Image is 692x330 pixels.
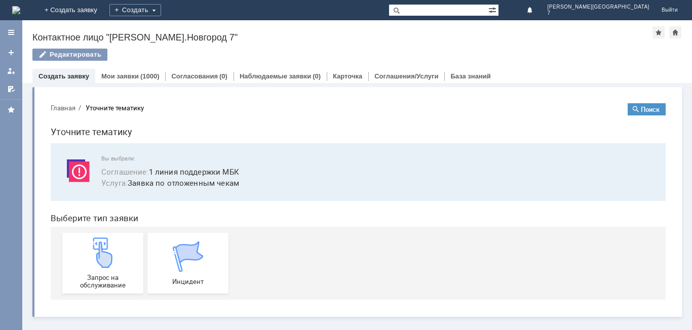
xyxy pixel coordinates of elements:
a: Мои заявки [101,72,139,80]
div: (0) [219,72,227,80]
a: Инцидент [105,138,186,198]
span: Соглашение : [59,71,106,81]
a: Карточка [333,72,362,80]
span: Услуга : [59,82,85,93]
button: Соглашение:1 линия поддержки МБК [59,71,197,82]
button: Главная [8,8,33,17]
div: Добавить в избранное [652,26,665,38]
span: Инцидент [108,183,183,190]
a: Соглашения/Услуги [374,72,438,80]
h1: Уточните тематику [8,29,623,44]
a: Перейти на домашнюю страницу [12,6,20,14]
a: Мои согласования [3,81,19,97]
div: Сделать домашней страницей [669,26,681,38]
a: Согласования [171,72,218,80]
div: Контактное лицо "[PERSON_NAME].Новгород 7" [32,32,652,43]
a: Наблюдаемые заявки [240,72,311,80]
span: [PERSON_NAME][GEOGRAPHIC_DATA] [548,4,649,10]
div: (1000) [140,72,160,80]
div: Уточните тематику [43,9,101,17]
img: logo [12,6,20,14]
span: Вы выбрали: [59,60,611,67]
div: Создать [109,4,161,16]
img: svg%3E [20,60,51,91]
span: Запрос на обслуживание [23,179,98,194]
span: Расширенный поиск [488,5,498,14]
a: Создать заявку [3,45,19,61]
span: 7 [548,10,649,16]
img: get067d4ba7cf7247ad92597448b2db9300 [130,146,161,177]
span: Заявка по отложенным чекам [59,82,611,94]
img: get23c147a1b4124cbfa18e19f2abec5e8f [45,142,75,173]
header: Выберите тип заявки [8,118,623,128]
a: Создать заявку [39,72,89,80]
a: Мои заявки [3,63,19,79]
button: Поиск [585,8,623,20]
a: База знаний [450,72,490,80]
div: (0) [313,72,321,80]
a: Запрос на обслуживание [20,138,101,198]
